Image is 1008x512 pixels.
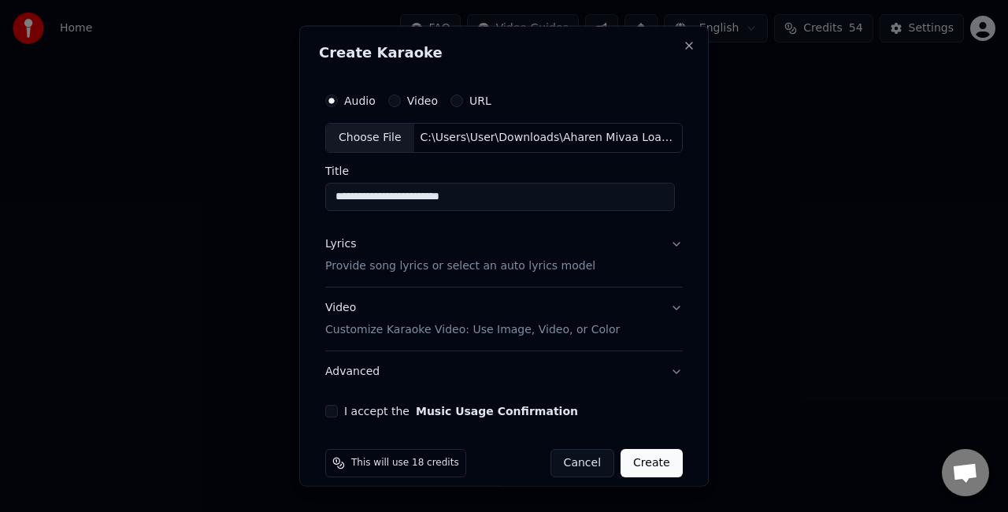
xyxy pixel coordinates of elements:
[325,236,356,251] div: Lyrics
[326,124,414,152] div: Choose File
[325,165,683,176] label: Title
[325,321,620,337] p: Customize Karaoke Video: Use Image, Video, or Color
[351,456,459,469] span: This will use 18 credits
[469,95,491,106] label: URL
[325,351,683,391] button: Advanced
[407,95,438,106] label: Video
[325,223,683,286] button: LyricsProvide song lyrics or select an auto lyrics model
[325,258,595,273] p: Provide song lyrics or select an auto lyrics model
[325,287,683,350] button: VideoCustomize Karaoke Video: Use Image, Video, or Color
[344,405,578,416] label: I accept the
[325,299,620,337] div: Video
[550,448,614,477] button: Cancel
[344,95,376,106] label: Audio
[416,405,578,416] button: I accept the
[319,46,689,60] h2: Create Karaoke
[621,448,683,477] button: Create
[414,130,682,146] div: C:\Users\User\Downloads\Aharen Mivaa Loaybahtakaa - Bathool (Ranahandhaanugai - Season 3) (Remix)...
